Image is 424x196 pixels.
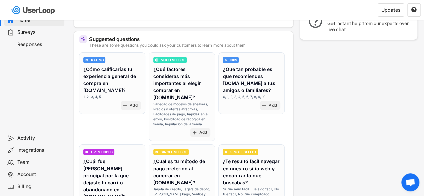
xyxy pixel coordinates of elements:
div: ¿Qué tan probable es que recomiendes [DOMAIN_NAME] a tus amigos o familiares? [223,66,280,94]
div: Account [17,171,62,178]
img: ConversationMinor.svg [85,150,88,154]
div: These are some questions you could ask your customers to learn more about them [89,43,288,47]
div: Add [269,103,277,108]
div: Suggested questions [89,37,288,42]
div: Add [130,103,138,108]
img: AdjustIcon.svg [224,58,228,62]
img: MagicMajor%20%28Purple%29.svg [81,37,86,42]
img: CircleTickMinorWhite.svg [155,150,158,154]
div: RATING [91,58,104,62]
div: NPS [230,58,237,62]
div: Updates [381,8,400,12]
div: SINGLE SELECT [230,150,256,154]
div: Home [17,17,62,23]
div: Billing [17,183,62,190]
div: Add [199,130,207,135]
div: Responses [17,41,62,48]
div: Get instant help from our experts over live chat [327,20,411,32]
a: Chat abierto [401,173,419,191]
div: ¿Cómo calificarías tu experiencia general de compra en [DOMAIN_NAME]? [83,66,141,94]
button:  [411,7,417,13]
div: SINGLE SELECT [161,150,187,154]
div: Activity [17,135,62,141]
div: MULTI SELECT [161,58,185,62]
div: ¿Qué factores consideras más importantes al elegir comprar en [DOMAIN_NAME]? [153,66,211,101]
div: Surveys [17,29,62,36]
div: 1, 2, 3, 4, 5 [83,94,101,100]
div: Integrations [17,147,62,153]
div: OPEN ENDED [91,150,113,154]
img: QuestionMarkInverseMajor.svg [307,15,324,28]
img: AdjustIcon.svg [85,58,88,62]
img: ListMajor.svg [155,58,158,62]
div: ¿Cuál es tu método de pago preferido al comprar en [DOMAIN_NAME]? [153,158,211,186]
div: 0, 1, 2, 3, 4, 5, 6, 7, 8, 9, 10 [223,94,265,100]
div: Variedad de modelos de sneakers, Precios y ofertas atractivas, Facilidades de pago, Rapidez en el... [153,102,211,127]
div: Team [17,159,62,166]
img: userloop-logo-01.svg [10,3,57,17]
div: ¿Te resultó fácil navegar en nuestro sitio web y encontrar lo que buscabas? [223,158,280,186]
img: CircleTickMinorWhite.svg [224,150,228,154]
